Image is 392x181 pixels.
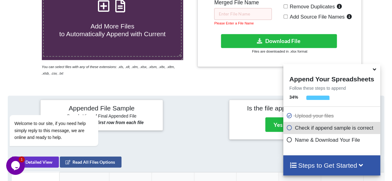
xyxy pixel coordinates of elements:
[6,59,118,153] iframe: chat widget
[283,85,380,91] p: Follow these steps to append
[214,21,253,25] small: Please Enter a File Name
[234,104,347,112] h4: Is the file appended correctly?
[6,156,26,175] iframe: chat widget
[286,136,379,144] p: Name & Download Your File
[59,23,165,37] span: Add More Files to Automatically Append with Current
[265,117,291,131] button: Yes
[12,156,59,167] button: Detailed View
[288,4,335,10] span: Remove Duplicates
[60,156,121,167] button: Read All Files Options
[289,95,298,100] b: 34 %
[286,124,379,132] p: Check if append sample is correct
[221,34,337,48] button: Download File
[8,62,80,81] span: Welcome to our site, if you need help simply reply to this message, we are online and ready to help.
[286,112,379,120] p: Upload your files
[252,50,307,53] small: Files are downloaded in .xlsx format
[283,74,380,83] h4: Append Your Spreadsheets
[288,14,345,20] span: Add Source File Names
[289,162,374,169] h4: Steps to Get Started
[214,8,272,20] input: Enter File Name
